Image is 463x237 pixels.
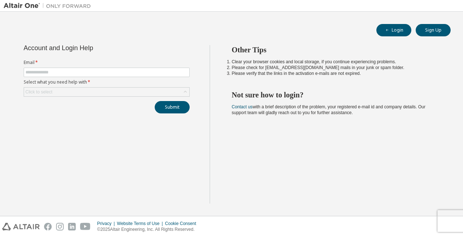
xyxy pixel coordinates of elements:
[232,90,438,100] h2: Not sure how to login?
[80,223,91,230] img: youtube.svg
[232,104,426,115] span: with a brief description of the problem, your registered e-mail id and company details. Our suppo...
[416,24,451,36] button: Sign Up
[232,45,438,55] h2: Other Tips
[2,223,40,230] img: altair_logo.svg
[24,79,190,85] label: Select what you need help with
[117,221,165,226] div: Website Terms of Use
[25,89,52,95] div: Click to select
[24,45,157,51] div: Account and Login Help
[44,223,52,230] img: facebook.svg
[232,59,438,65] li: Clear your browser cookies and local storage, if you continue experiencing problems.
[232,65,438,71] li: Please check for [EMAIL_ADDRESS][DOMAIN_NAME] mails in your junk or spam folder.
[155,101,190,113] button: Submit
[97,221,117,226] div: Privacy
[165,221,200,226] div: Cookie Consent
[97,226,201,233] p: © 2025 Altair Engineering, Inc. All Rights Reserved.
[4,2,95,9] img: Altair One
[24,88,189,96] div: Click to select
[232,71,438,76] li: Please verify that the links in the activation e-mails are not expired.
[56,223,64,230] img: instagram.svg
[376,24,411,36] button: Login
[232,104,253,109] a: Contact us
[68,223,76,230] img: linkedin.svg
[24,60,190,65] label: Email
